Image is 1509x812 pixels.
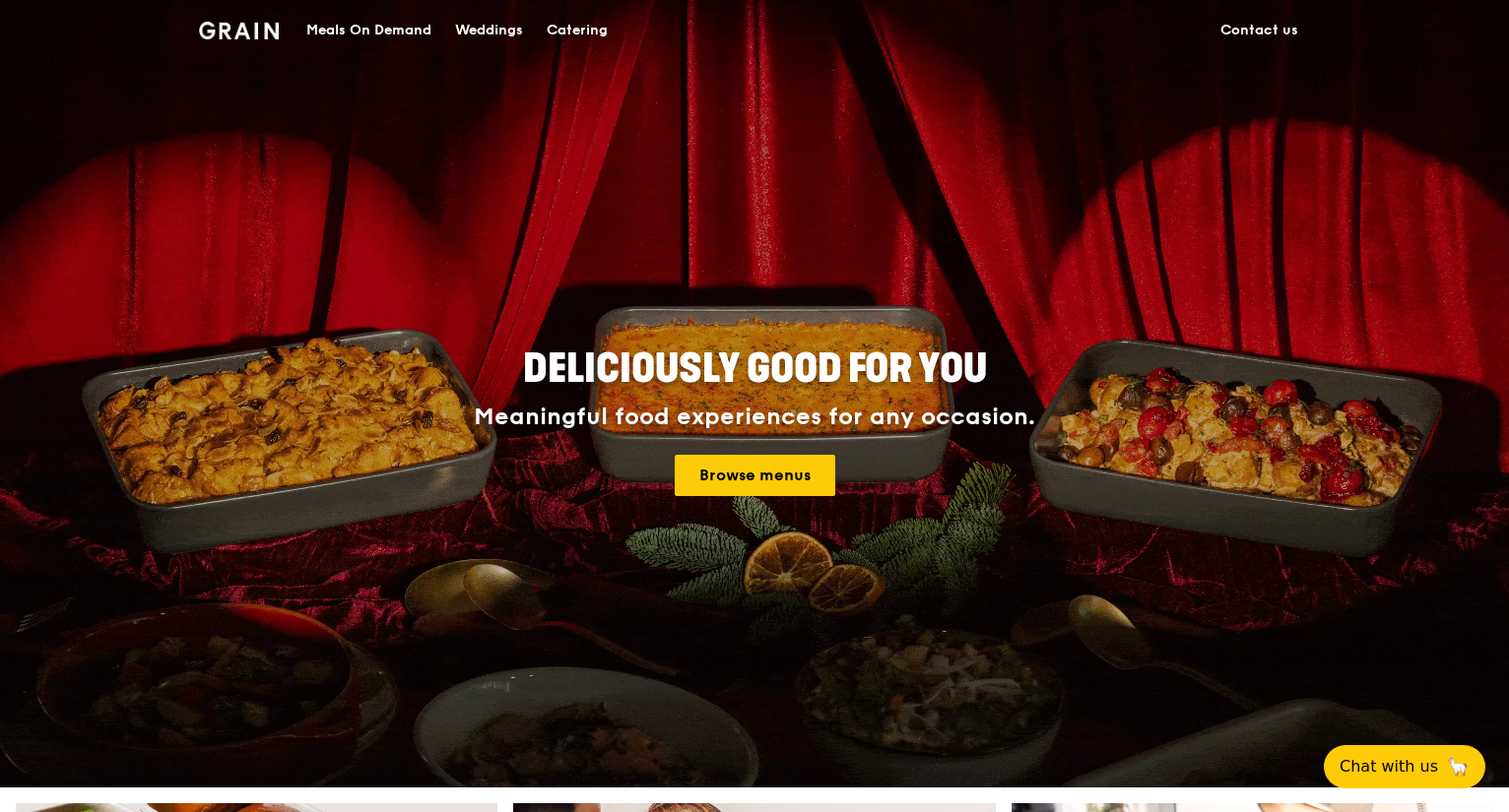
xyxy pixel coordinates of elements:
[547,1,608,60] div: Catering
[1324,745,1485,788] button: Chat with us🦙
[523,345,987,393] span: Deliciously good for you
[306,1,431,60] div: Meals On Demand
[400,404,1109,431] div: Meaningful food experiences for any occasion.
[535,1,620,60] a: Catering
[675,455,835,496] a: Browse menus
[1209,1,1310,60] a: Contact us
[443,1,535,60] a: Weddings
[1340,755,1438,779] span: Chat with us
[1446,755,1470,779] span: 🦙
[455,1,523,60] div: Weddings
[199,22,279,39] img: Grain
